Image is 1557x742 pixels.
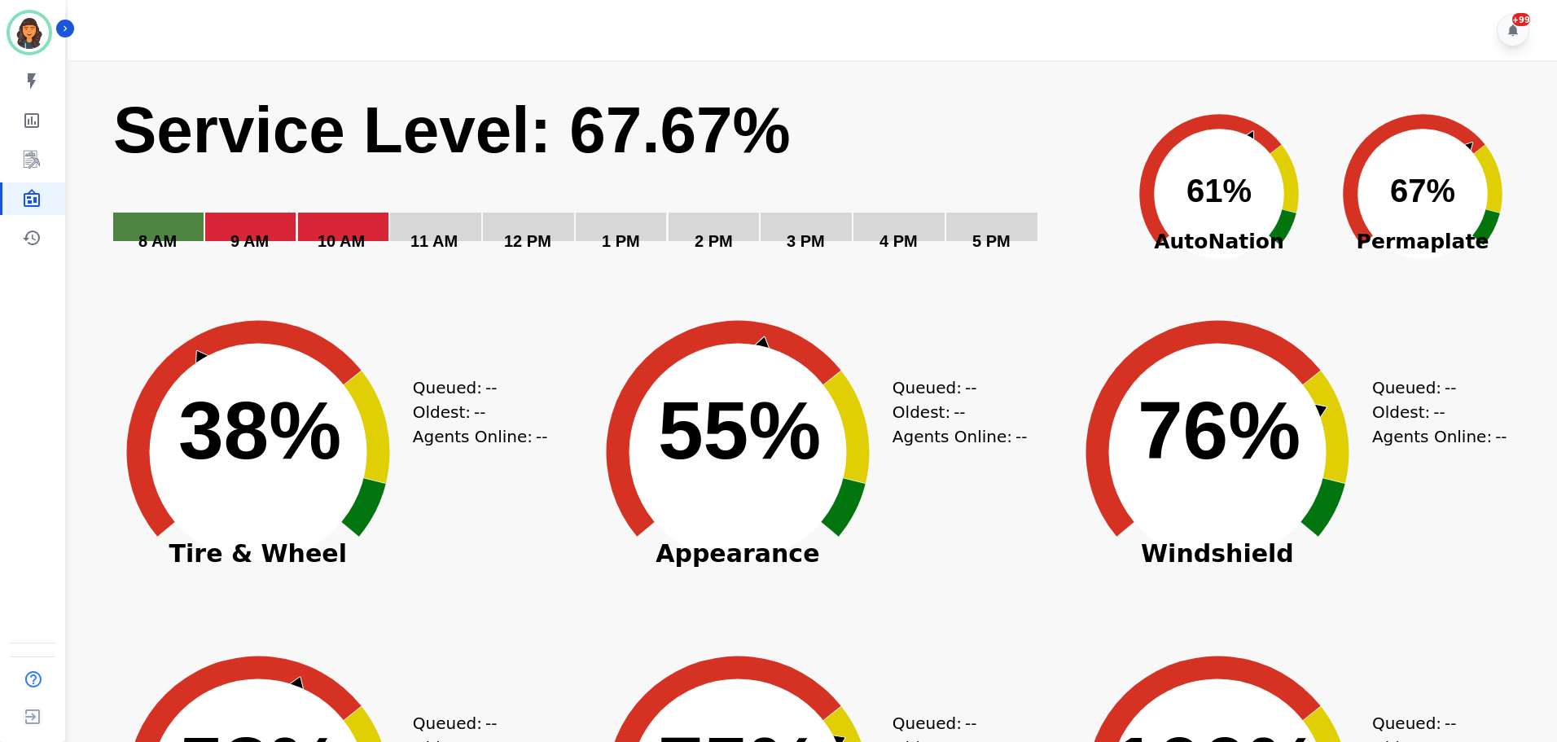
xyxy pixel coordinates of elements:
[178,384,341,476] text: 38%
[1372,375,1494,400] div: Queued:
[695,232,733,250] text: 2 PM
[413,424,551,449] div: Agents Online:
[1015,424,1027,449] span: --
[413,711,535,735] div: Queued:
[893,424,1031,449] div: Agents Online:
[965,711,976,735] span: --
[318,232,365,250] text: 10 AM
[1445,711,1456,735] span: --
[879,232,918,250] text: 4 PM
[1372,424,1511,449] div: Agents Online:
[474,400,485,424] span: --
[965,375,976,400] span: --
[410,232,458,250] text: 11 AM
[504,232,551,250] text: 12 PM
[1445,375,1456,400] span: --
[1433,400,1445,424] span: --
[536,424,547,449] span: --
[1117,226,1321,257] span: AutoNation
[575,546,901,562] span: Appearance
[893,375,1015,400] div: Queued:
[1372,711,1494,735] div: Queued:
[602,232,640,250] text: 1 PM
[138,232,177,250] text: 8 AM
[485,711,497,735] span: --
[658,384,821,476] text: 55%
[893,711,1015,735] div: Queued:
[1390,173,1455,209] text: 67%
[1372,400,1494,424] div: Oldest:
[972,232,1011,250] text: 5 PM
[10,13,49,52] img: Bordered avatar
[1186,173,1252,209] text: 61%
[1495,424,1507,449] span: --
[1138,384,1300,476] text: 76%
[1321,226,1524,257] span: Permaplate
[787,232,825,250] text: 3 PM
[1055,546,1380,562] span: Windshield
[230,232,269,250] text: 9 AM
[413,400,535,424] div: Oldest:
[954,400,965,424] span: --
[113,94,791,166] text: Service Level: 67.67%
[485,375,497,400] span: --
[1512,13,1530,26] div: +99
[95,546,421,562] span: Tire & Wheel
[112,90,1114,274] svg: Service Level: 0%
[413,375,535,400] div: Queued:
[893,400,1015,424] div: Oldest:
